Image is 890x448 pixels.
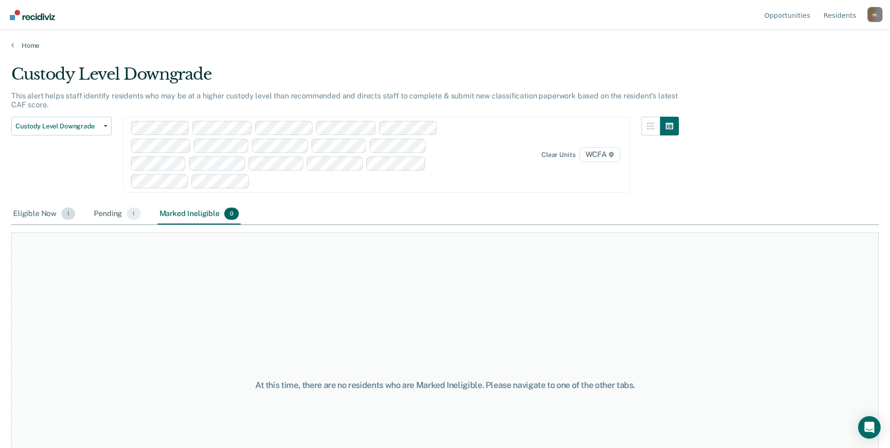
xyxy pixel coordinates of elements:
span: 1 [61,208,75,220]
button: Profile dropdown button [867,7,882,22]
div: Eligible Now1 [11,204,77,224]
span: 1 [127,208,140,220]
div: Open Intercom Messenger [858,416,881,439]
div: Custody Level Downgrade [11,65,679,91]
span: WCFA [579,147,620,162]
a: Home [11,41,879,50]
span: Custody Level Downgrade [15,122,100,130]
div: At this time, there are no residents who are Marked Ineligible. Please navigate to one of the oth... [228,380,662,390]
span: 0 [224,208,239,220]
div: Clear units [541,151,576,159]
div: Marked Ineligible0 [158,204,241,224]
img: Recidiviz [10,10,55,20]
div: m [867,7,882,22]
p: This alert helps staff identify residents who may be at a higher custody level than recommended a... [11,91,678,109]
div: Pending1 [92,204,142,224]
button: Custody Level Downgrade [11,117,112,135]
